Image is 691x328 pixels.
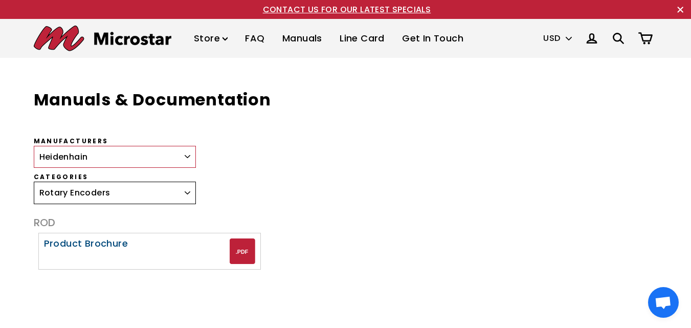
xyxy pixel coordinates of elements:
[237,24,272,54] a: FAQ
[44,238,230,249] div: Product Brochure
[275,24,330,54] a: Manuals
[648,287,679,318] div: Open chat
[34,137,498,146] label: Manufacturers
[34,173,498,182] label: Categories
[186,24,235,54] a: Store
[263,4,431,15] a: CONTACT US FOR OUR LATEST SPECIALS
[34,26,171,51] img: Microstar Electronics
[394,24,471,54] a: Get In Touch
[186,24,471,54] ul: Primary
[34,217,498,228] div: ROD
[34,89,498,112] h1: Manuals & Documentation
[332,24,392,54] a: Line Card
